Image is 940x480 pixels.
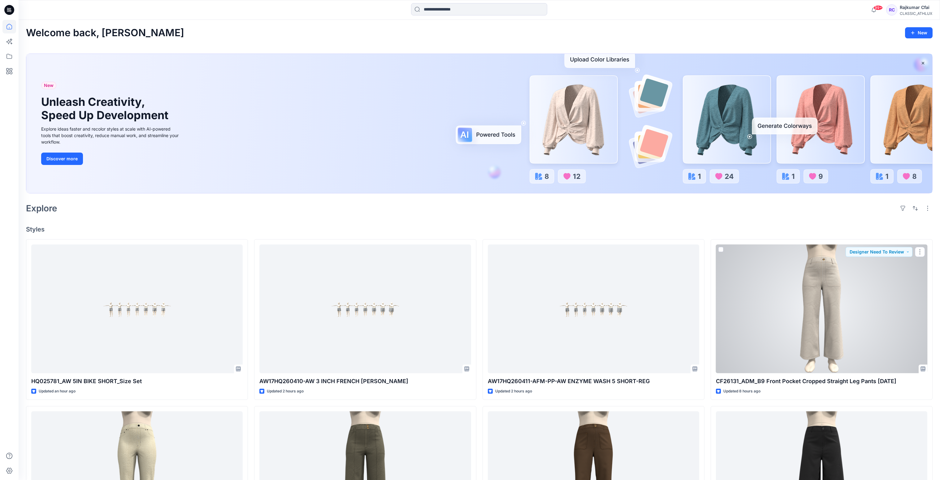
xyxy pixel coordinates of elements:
div: Rajkumar Cfai [900,4,932,11]
h2: Explore [26,203,57,213]
a: CF26131_ADM_B9 Front Pocket Cropped Straight Leg Pants 19SEP25 [716,244,927,374]
button: Discover more [41,153,83,165]
div: Explore ideas faster and recolor styles at scale with AI-powered tools that boost creativity, red... [41,126,180,145]
h2: Welcome back, [PERSON_NAME] [26,27,184,39]
h1: Unleash Creativity, Speed Up Development [41,95,171,122]
a: AW17HQ260410-AW 3 INCH FRENCH TERRY SHORT [259,244,471,374]
p: AW17HQ260410-AW 3 INCH FRENCH [PERSON_NAME] [259,377,471,386]
p: AW17HQ260411-AFM-PP-AW ENZYME WASH 5 SHORT-REG [488,377,699,386]
span: 99+ [873,5,883,10]
a: Discover more [41,153,180,165]
h4: Styles [26,226,933,233]
p: Updated 2 hours ago [495,388,532,395]
p: Updated 8 hours ago [723,388,760,395]
p: Updated an hour ago [39,388,76,395]
p: Updated 2 hours ago [267,388,304,395]
a: HQ025781_AW 5IN BIKE SHORT_Size Set [31,244,243,374]
div: RC [886,4,897,15]
p: HQ025781_AW 5IN BIKE SHORT_Size Set [31,377,243,386]
span: New [44,82,54,89]
p: CF26131_ADM_B9 Front Pocket Cropped Straight Leg Pants [DATE] [716,377,927,386]
div: CLASSIC_ATHLUX [900,11,932,16]
a: AW17HQ260411-AFM-PP-AW ENZYME WASH 5 SHORT-REG [488,244,699,374]
button: New [905,27,933,38]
